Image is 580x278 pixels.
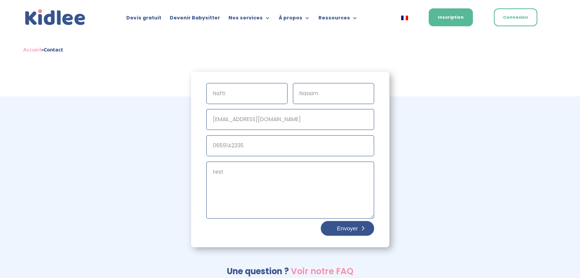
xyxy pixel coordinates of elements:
input: Nom [206,83,288,104]
a: Nos services [228,15,270,24]
a: Connexion [494,8,537,26]
a: Devenir Babysitter [169,15,220,24]
strong: Une question ? [227,265,289,277]
a: Kidlee Logo [23,8,87,27]
a: Accueil [23,45,41,54]
a: Ressources [318,15,357,24]
img: logo_kidlee_bleu [23,8,87,27]
strong: Contact [44,45,63,54]
a: Voir notre FAQ [291,265,353,277]
img: Français [401,16,408,20]
a: À propos [278,15,310,24]
a: Devis gratuit [126,15,161,24]
span: » [23,45,63,54]
input: Prénom [293,83,374,104]
button: Envoyer [321,221,374,236]
input: Adresse e-mail [206,109,374,130]
input: Nombres acceptés uniquement. [206,135,374,156]
a: Inscription [429,8,473,26]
